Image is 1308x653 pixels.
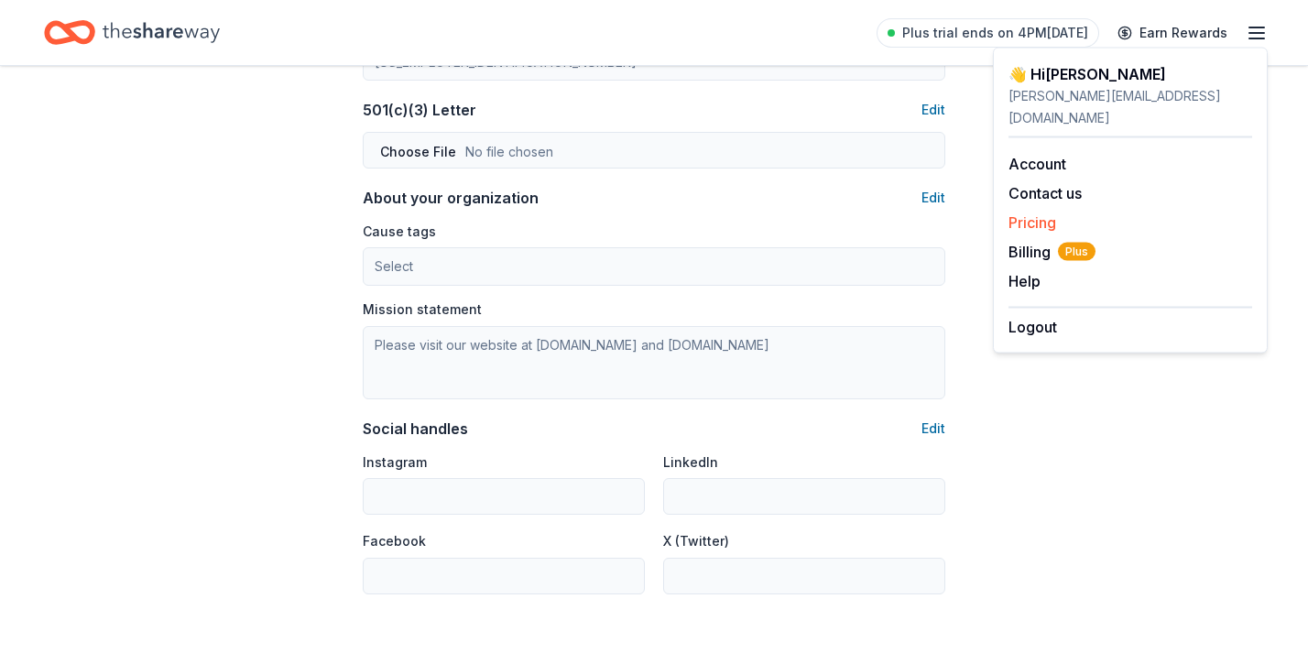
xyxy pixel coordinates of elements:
label: LinkedIn [663,453,718,472]
span: Plus trial ends on 4PM[DATE] [902,22,1088,44]
button: Edit [921,418,945,440]
a: Earn Rewards [1106,16,1238,49]
button: Select [363,247,945,286]
button: Help [1008,270,1041,292]
label: Facebook [363,532,426,550]
label: Cause tags [363,223,436,241]
button: BillingPlus [1008,241,1095,263]
div: 501(c)(3) Letter [363,99,476,121]
span: Billing [1008,241,1095,263]
div: Social handles [363,418,468,440]
a: Account [1008,155,1066,173]
a: Pricing [1008,213,1056,232]
div: About your organization [363,187,539,209]
span: Select [375,256,413,278]
button: Edit [921,187,945,209]
button: Edit [921,99,945,121]
button: Logout [1008,316,1057,338]
a: Home [44,11,220,54]
label: Mission statement [363,300,482,319]
span: Plus [1058,243,1095,261]
div: [PERSON_NAME][EMAIL_ADDRESS][DOMAIN_NAME] [1008,85,1252,129]
button: Contact us [1008,182,1082,204]
div: 👋 Hi [PERSON_NAME] [1008,63,1252,85]
label: X (Twitter) [663,532,729,550]
a: Plus trial ends on 4PM[DATE] [877,18,1099,48]
label: Instagram [363,453,427,472]
textarea: Please visit our website at [DOMAIN_NAME] and [DOMAIN_NAME] [363,326,945,399]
